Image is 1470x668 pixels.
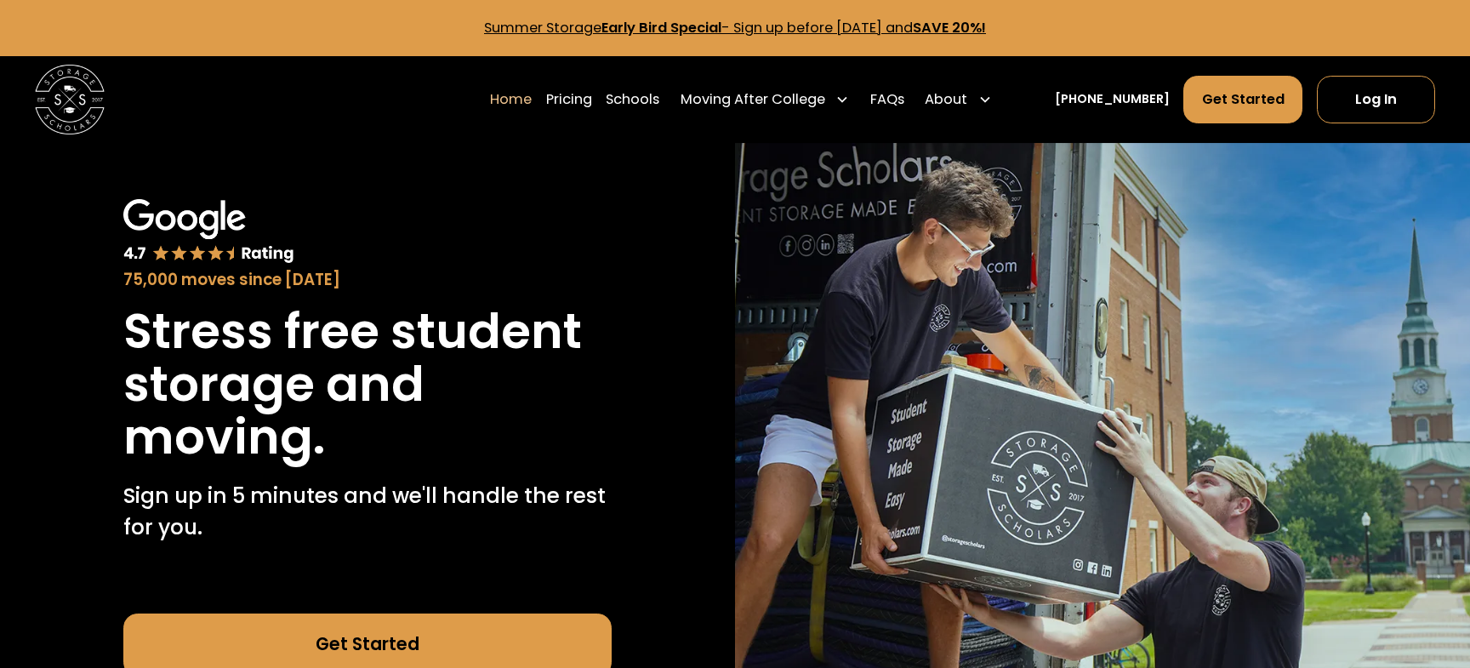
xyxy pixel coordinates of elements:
[1055,90,1170,109] a: [PHONE_NUMBER]
[123,268,612,292] div: 75,000 moves since [DATE]
[123,481,612,544] p: Sign up in 5 minutes and we'll handle the rest for you.
[673,75,856,123] div: Moving After College
[925,89,967,111] div: About
[913,18,986,37] strong: SAVE 20%!
[1317,76,1435,123] a: Log In
[918,75,999,123] div: About
[870,75,904,123] a: FAQs
[606,75,659,123] a: Schools
[601,18,721,37] strong: Early Bird Special
[35,65,105,134] img: Storage Scholars main logo
[123,305,612,464] h1: Stress free student storage and moving.
[484,18,986,37] a: Summer StorageEarly Bird Special- Sign up before [DATE] andSAVE 20%!
[123,199,294,265] img: Google 4.7 star rating
[35,65,105,134] a: home
[1183,76,1302,123] a: Get Started
[546,75,592,123] a: Pricing
[681,89,825,111] div: Moving After College
[490,75,532,123] a: Home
